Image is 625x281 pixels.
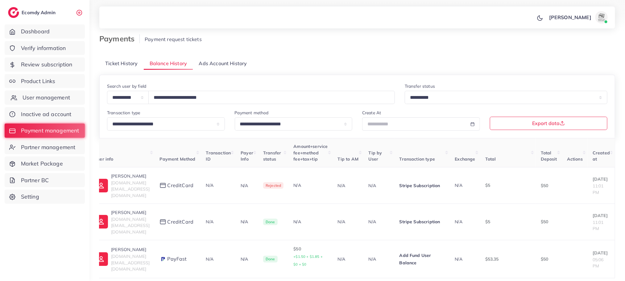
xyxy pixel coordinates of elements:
[399,156,435,162] span: Transaction type
[168,182,194,189] span: creditCard
[485,219,490,224] span: $5
[5,57,85,72] a: Review subscription
[21,61,72,69] span: Review subscription
[369,150,382,162] span: Tip by User
[263,219,278,225] span: Done
[593,212,610,219] p: [DATE]
[399,182,445,189] p: Stripe Subscription
[21,77,56,85] span: Product Links
[5,90,85,105] a: User management
[549,14,591,21] p: [PERSON_NAME]
[593,150,610,162] span: Created at
[455,219,462,224] span: N/A
[338,255,359,263] p: N/A
[94,179,108,192] img: ic-user-info.36bf1079.svg
[5,173,85,187] a: Partner BC
[595,11,608,23] img: avatar
[21,127,79,135] span: Payment management
[399,218,445,225] p: Stripe Subscription
[105,60,138,67] span: Ticket History
[241,150,253,162] span: Payer Info
[338,182,359,189] p: N/A
[160,183,166,188] img: payment
[541,150,557,162] span: Total Deposit
[21,160,63,168] span: Market Package
[293,219,328,225] div: N/A
[485,182,490,188] span: $5
[206,256,213,262] span: N/A
[532,121,565,126] span: Export data
[111,254,150,272] span: [DOMAIN_NAME][EMAIL_ADDRESS][DOMAIN_NAME]
[8,7,19,18] img: logo
[405,83,435,89] label: Transfer status
[206,150,231,162] span: Transaction ID
[567,156,583,162] span: Actions
[5,74,85,88] a: Product Links
[107,83,146,89] label: Search user by field
[369,218,390,225] p: N/A
[293,245,328,268] p: $50
[263,150,281,162] span: Transfer status
[111,180,150,198] span: [DOMAIN_NAME][EMAIL_ADDRESS][DOMAIN_NAME]
[111,216,150,235] span: [DOMAIN_NAME][EMAIL_ADDRESS][DOMAIN_NAME]
[111,172,150,180] p: [PERSON_NAME]
[369,182,390,189] p: N/A
[485,255,531,263] p: $53.35
[5,41,85,55] a: Verify information
[293,144,328,162] span: Amount+service fee+method fee+tax+tip
[160,156,196,162] span: Payment Method
[111,209,150,216] p: [PERSON_NAME]
[5,190,85,204] a: Setting
[455,182,462,188] span: N/A
[21,110,72,118] span: Inactive ad account
[5,24,85,39] a: Dashboard
[21,44,66,52] span: Verify information
[5,124,85,138] a: Payment management
[21,176,49,184] span: Partner BC
[455,156,475,162] span: Exchange
[263,182,284,189] span: Rejected
[455,256,462,262] span: N/A
[199,60,247,67] span: Ads Account History
[593,183,604,195] span: 11:01 PM
[541,218,557,225] p: $50
[241,182,253,189] p: N/A
[94,215,108,229] img: ic-user-info.36bf1079.svg
[338,156,358,162] span: Tip to AM
[206,219,213,224] span: N/A
[241,255,253,263] p: N/A
[362,110,381,116] label: Create At
[21,143,76,151] span: Partner management
[168,218,194,225] span: creditCard
[5,157,85,171] a: Market Package
[593,220,604,231] span: 11:01 PM
[206,182,213,188] span: N/A
[369,255,390,263] p: N/A
[541,255,557,263] p: $50
[145,36,202,42] span: Payment request tickets
[8,7,57,18] a: logoEcomdy Admin
[94,156,113,162] span: User info
[5,140,85,154] a: Partner management
[160,256,166,262] img: payment
[94,252,108,266] img: ic-user-info.36bf1079.svg
[21,27,50,36] span: Dashboard
[485,156,496,162] span: Total
[593,175,610,183] p: [DATE]
[293,254,323,266] small: +$1.50 + $1.85 + $0 + $0
[263,256,278,262] span: Done
[235,110,269,116] label: Payment method
[22,10,57,15] h2: Ecomdy Admin
[490,117,608,130] button: Export data
[399,252,445,266] p: Add Fund User Balance
[99,34,140,43] h3: Payments
[168,255,187,262] span: PayFast
[338,218,359,225] p: N/A
[160,219,166,224] img: payment
[23,94,70,102] span: User management
[293,182,328,188] div: N/A
[541,182,557,189] p: $50
[107,110,140,116] label: Transaction type
[111,246,150,253] p: [PERSON_NAME]
[5,107,85,121] a: Inactive ad account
